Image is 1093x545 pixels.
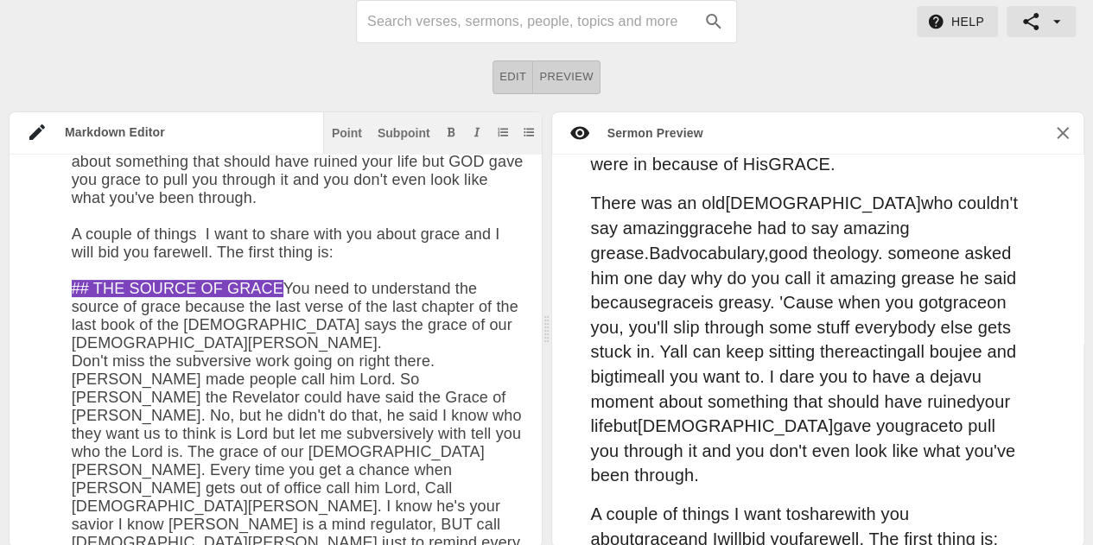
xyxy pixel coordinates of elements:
button: Add ordered list [494,124,512,141]
button: Help [917,6,998,38]
span: Bad [649,243,680,262]
span: grace [943,292,987,311]
button: search [695,3,733,41]
span: acting [860,341,906,360]
div: Sermon Preview [590,124,703,142]
div: text alignment [492,60,601,94]
button: Insert point [328,124,365,141]
span: Edit [499,67,526,87]
button: Add italic text [468,124,486,141]
span: GRACE [768,155,830,174]
span: time [614,366,647,385]
div: Markdown Editor [48,124,323,141]
span: Preview [539,67,594,87]
button: Add bold text [442,124,460,141]
span: grace [905,415,949,434]
p: There was an old who couldn't say amazing he had to say amazing grease. vocabulary, . someone ask... [591,191,1028,487]
span: theology [813,243,878,262]
input: Search sermons [367,8,695,35]
span: Help [931,11,984,33]
div: Point [332,127,362,139]
button: Edit [492,60,533,94]
span: share [801,504,845,523]
span: [DEMOGRAPHIC_DATA] [638,415,833,434]
span: grace [657,292,701,311]
button: Subpoint [374,124,434,141]
span: [DEMOGRAPHIC_DATA] [725,193,920,212]
span: good [769,243,808,262]
button: Preview [533,60,601,94]
button: Add unordered list [520,124,537,141]
span: grace [689,218,733,237]
div: Subpoint [378,127,430,139]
